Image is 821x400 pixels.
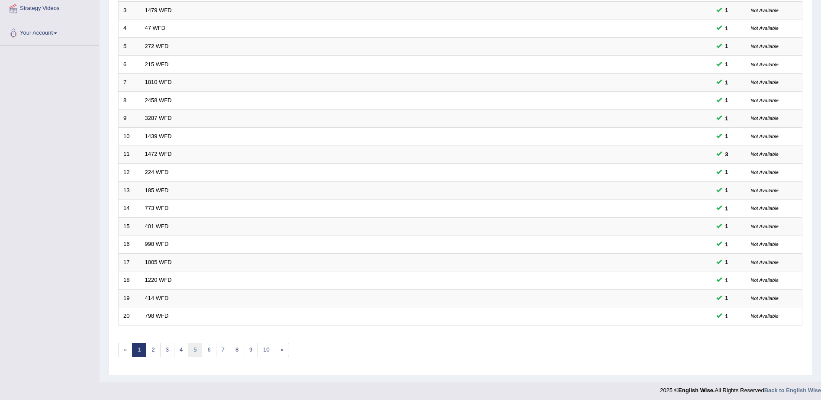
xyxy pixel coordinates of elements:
td: 8 [119,91,140,110]
td: 3 [119,1,140,19]
small: Not Available [751,296,779,301]
a: 10 [258,343,275,357]
td: 14 [119,200,140,218]
a: Back to English Wise [764,387,821,394]
a: 9 [244,343,258,357]
small: Not Available [751,170,779,175]
a: 2458 WFD [145,97,172,103]
a: 215 WFD [145,61,169,68]
a: 1005 WFD [145,259,172,265]
a: 773 WFD [145,205,169,211]
span: You can still take this question [722,276,732,285]
a: 1439 WFD [145,133,172,139]
a: 414 WFD [145,295,169,301]
span: You can still take this question [722,114,732,123]
strong: English Wise. [678,387,715,394]
small: Not Available [751,206,779,211]
small: Not Available [751,277,779,283]
a: 2 [146,343,160,357]
div: 2025 © All Rights Reserved [660,382,821,394]
a: 1810 WFD [145,79,172,85]
span: You can still take this question [722,60,732,69]
td: 13 [119,181,140,200]
a: 272 WFD [145,43,169,49]
a: 401 WFD [145,223,169,229]
small: Not Available [751,26,779,31]
td: 16 [119,235,140,254]
a: 5 [188,343,202,357]
small: Not Available [751,224,779,229]
span: You can still take this question [722,42,732,51]
small: Not Available [751,134,779,139]
td: 19 [119,289,140,307]
td: 15 [119,217,140,235]
small: Not Available [751,260,779,265]
span: You can still take this question [722,168,732,177]
span: You can still take this question [722,294,732,303]
td: 11 [119,145,140,164]
small: Not Available [751,152,779,157]
small: Not Available [751,8,779,13]
a: 224 WFD [145,169,169,175]
span: You can still take this question [722,78,732,87]
td: 10 [119,127,140,145]
small: Not Available [751,242,779,247]
a: » [275,343,289,357]
a: 798 WFD [145,313,169,319]
td: 7 [119,74,140,92]
a: 4 [174,343,188,357]
a: 3 [160,343,174,357]
td: 17 [119,253,140,271]
a: 998 WFD [145,241,169,247]
td: 12 [119,163,140,181]
a: 3287 WFD [145,115,172,121]
span: You can still take this question [722,240,732,249]
span: You can still take this question [722,204,732,213]
small: Not Available [751,116,779,121]
span: You can still take this question [722,132,732,141]
small: Not Available [751,44,779,49]
small: Not Available [751,80,779,85]
td: 4 [119,19,140,38]
a: 1479 WFD [145,7,172,13]
a: 185 WFD [145,187,169,194]
td: 9 [119,110,140,128]
a: Your Account [0,21,99,43]
td: 6 [119,55,140,74]
td: 20 [119,307,140,326]
span: You can still take this question [722,186,732,195]
a: 8 [230,343,244,357]
small: Not Available [751,62,779,67]
small: Not Available [751,188,779,193]
span: You can still take this question [722,96,732,105]
small: Not Available [751,98,779,103]
td: 5 [119,38,140,56]
span: You can still take this question [722,312,732,321]
small: Not Available [751,313,779,319]
span: You can still take this question [722,24,732,33]
span: You can still take this question [722,222,732,231]
a: 7 [216,343,230,357]
span: You can still take this question [722,6,732,15]
a: 47 WFD [145,25,166,31]
td: 18 [119,271,140,290]
a: 1220 WFD [145,277,172,283]
a: 6 [202,343,216,357]
a: 1472 WFD [145,151,172,157]
span: You can still take this question [722,258,732,267]
a: 1 [132,343,146,357]
span: « [118,343,132,357]
span: You can still take this question [722,150,732,159]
